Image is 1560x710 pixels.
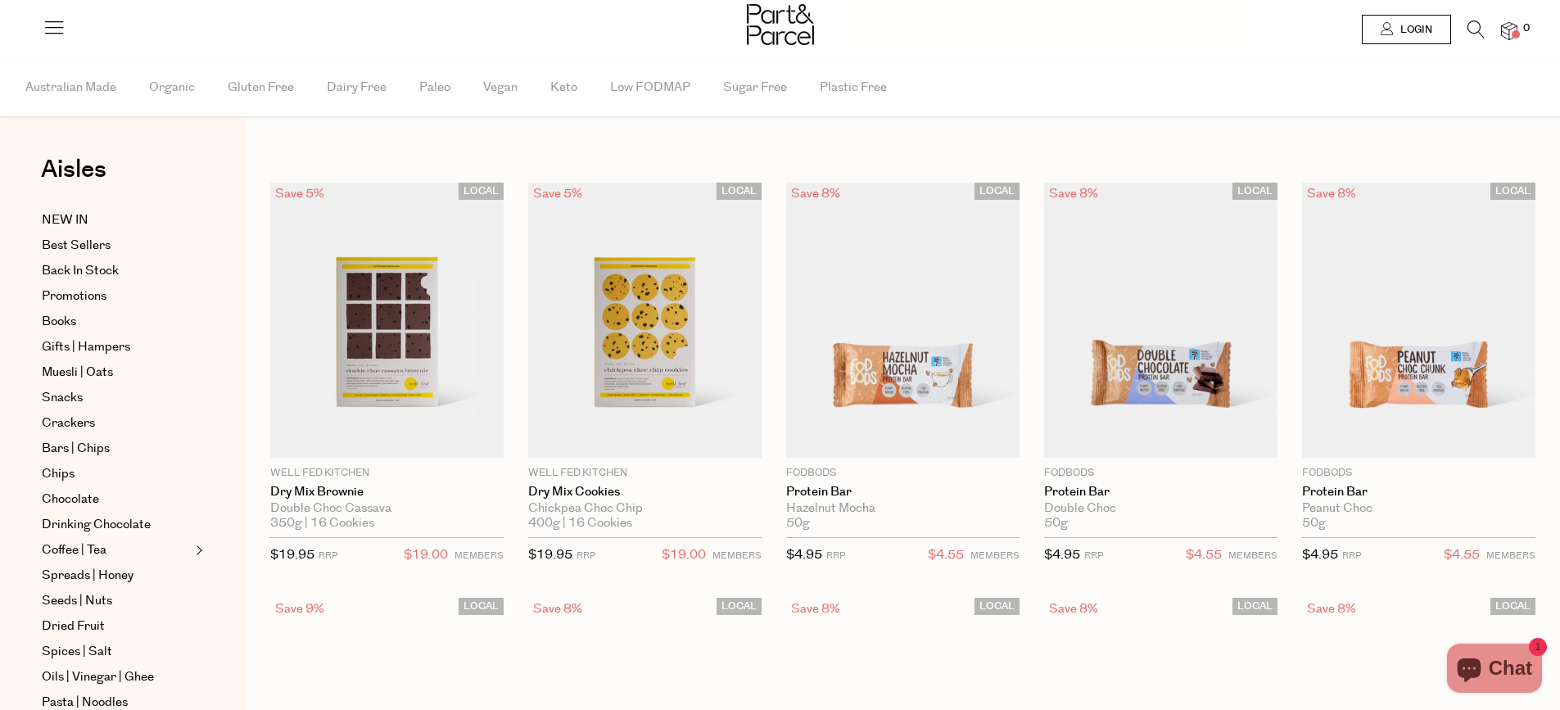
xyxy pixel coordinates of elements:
[25,59,116,116] span: Australian Made
[610,59,690,116] span: Low FODMAP
[820,59,887,116] span: Plastic Free
[717,183,762,200] span: LOCAL
[270,516,374,531] span: 350g | 16 Cookies
[42,591,191,611] a: Seeds | Nuts
[42,388,191,408] a: Snacks
[42,388,83,408] span: Snacks
[786,598,845,620] div: Save 8%
[149,59,195,116] span: Organic
[1044,485,1277,500] a: Protein Bar
[1302,485,1535,500] a: Protein Bar
[786,183,845,205] div: Save 8%
[459,598,504,615] span: LOCAL
[1396,23,1432,37] span: Login
[42,617,191,636] a: Dried Fruit
[270,466,504,481] p: Well Fed Kitchen
[1490,598,1535,615] span: LOCAL
[42,439,191,459] a: Bars | Chips
[42,210,88,230] span: NEW IN
[327,59,387,116] span: Dairy Free
[1342,549,1361,562] small: RRP
[42,236,191,256] a: Best Sellers
[786,516,810,531] span: 50g
[1186,545,1222,566] span: $4.55
[42,464,191,484] a: Chips
[42,312,76,332] span: Books
[974,598,1020,615] span: LOCAL
[577,549,595,562] small: RRP
[270,183,504,458] img: Dry Mix Brownie
[42,490,99,509] span: Chocolate
[42,261,119,281] span: Back In Stock
[42,642,191,662] a: Spices | Salt
[42,414,95,433] span: Crackers
[1302,546,1338,563] span: $4.95
[483,59,518,116] span: Vegan
[41,151,106,188] span: Aisles
[42,363,113,382] span: Muesli | Oats
[1442,644,1547,697] inbox-online-store-chat: Shopify online store chat
[1519,21,1534,36] span: 0
[1302,598,1361,620] div: Save 8%
[42,236,111,256] span: Best Sellers
[270,501,504,516] div: Double Choc Cassava
[528,501,762,516] div: Chickpea Choc Chip
[786,546,822,563] span: $4.95
[747,4,814,45] img: Part&Parcel
[41,157,106,198] a: Aisles
[1044,183,1103,205] div: Save 8%
[228,59,294,116] span: Gluten Free
[826,549,845,562] small: RRP
[42,667,191,687] a: Oils | Vinegar | Ghee
[1302,183,1535,458] img: Protein Bar
[1044,598,1103,620] div: Save 8%
[42,566,133,586] span: Spreads | Honey
[42,439,110,459] span: Bars | Chips
[1302,501,1535,516] div: Peanut Choc
[928,545,964,566] span: $4.55
[42,414,191,433] a: Crackers
[717,598,762,615] span: LOCAL
[1044,466,1277,481] p: Fodbods
[528,546,572,563] span: $19.95
[270,183,329,205] div: Save 5%
[786,485,1020,500] a: Protein Bar
[528,183,587,205] div: Save 5%
[1302,183,1361,205] div: Save 8%
[712,549,762,562] small: MEMBERS
[319,549,337,562] small: RRP
[1232,183,1277,200] span: LOCAL
[662,545,706,566] span: $19.00
[42,464,75,484] span: Chips
[528,598,587,620] div: Save 8%
[419,59,450,116] span: Paleo
[723,59,787,116] span: Sugar Free
[42,210,191,230] a: NEW IN
[42,667,154,687] span: Oils | Vinegar | Ghee
[550,59,577,116] span: Keto
[42,261,191,281] a: Back In Stock
[454,549,504,562] small: MEMBERS
[42,363,191,382] a: Muesli | Oats
[42,337,130,357] span: Gifts | Hampers
[1362,15,1451,44] a: Login
[1302,466,1535,481] p: Fodbods
[786,501,1020,516] div: Hazelnut Mocha
[42,490,191,509] a: Chocolate
[192,540,203,560] button: Expand/Collapse Coffee | Tea
[270,485,504,500] a: Dry Mix Brownie
[42,312,191,332] a: Books
[1486,549,1535,562] small: MEMBERS
[404,545,448,566] span: $19.00
[528,183,762,458] img: Dry Mix Cookies
[1501,22,1517,39] a: 0
[42,287,106,306] span: Promotions
[42,591,112,611] span: Seeds | Nuts
[42,515,151,535] span: Drinking Chocolate
[42,566,191,586] a: Spreads | Honey
[42,540,191,560] a: Coffee | Tea
[1490,183,1535,200] span: LOCAL
[270,546,314,563] span: $19.95
[970,549,1020,562] small: MEMBERS
[1444,545,1480,566] span: $4.55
